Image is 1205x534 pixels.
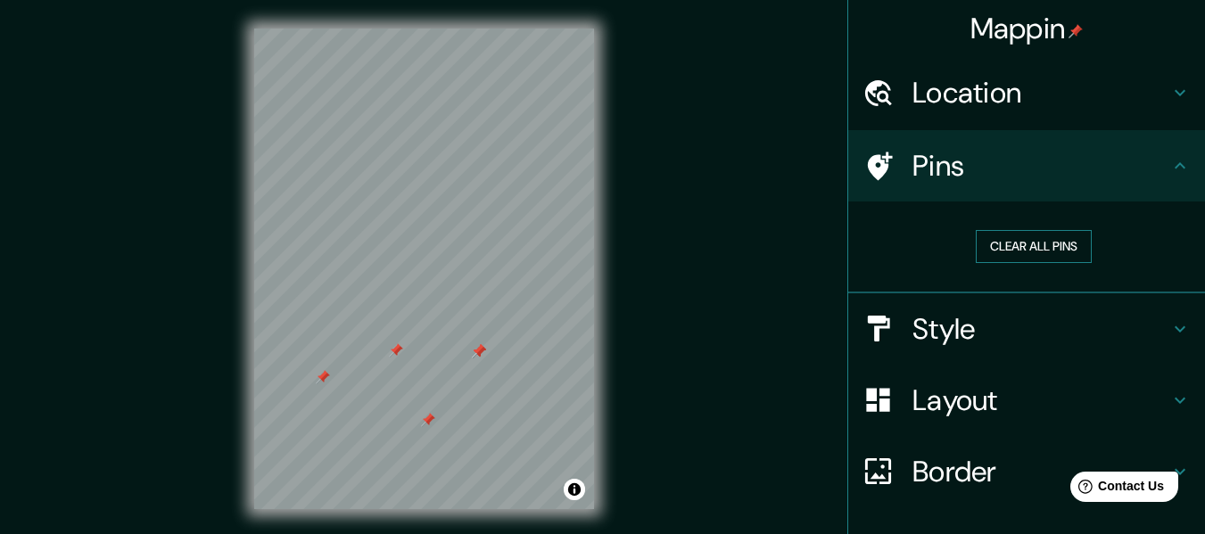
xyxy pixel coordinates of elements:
[564,479,585,500] button: Toggle attribution
[912,311,1169,347] h4: Style
[254,29,594,509] canvas: Map
[848,57,1205,128] div: Location
[1046,464,1185,514] iframe: Help widget launcher
[912,454,1169,489] h4: Border
[912,75,1169,111] h4: Location
[848,130,1205,201] div: Pins
[912,382,1169,418] h4: Layout
[1069,24,1083,38] img: pin-icon.png
[848,293,1205,365] div: Style
[912,148,1169,184] h4: Pins
[848,365,1205,436] div: Layout
[848,436,1205,507] div: Border
[970,11,1084,46] h4: Mappin
[976,230,1092,263] button: Clear all pins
